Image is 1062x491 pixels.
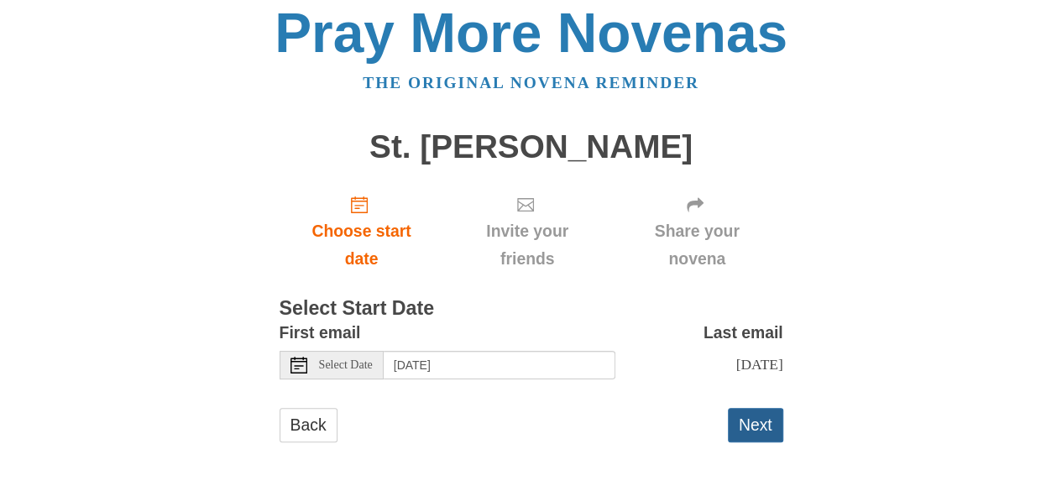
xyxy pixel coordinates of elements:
a: The original novena reminder [363,74,699,91]
button: Next [728,408,783,442]
h3: Select Start Date [280,298,783,320]
span: Choose start date [296,217,427,273]
label: First email [280,319,361,347]
h1: St. [PERSON_NAME] [280,129,783,165]
a: Choose start date [280,181,444,281]
a: Back [280,408,337,442]
div: Click "Next" to confirm your start date first. [443,181,610,281]
span: Select Date [319,359,373,371]
a: Pray More Novenas [275,2,787,64]
span: Invite your friends [460,217,594,273]
div: Click "Next" to confirm your start date first. [611,181,783,281]
span: Share your novena [628,217,766,273]
label: Last email [704,319,783,347]
span: [DATE] [735,356,782,373]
